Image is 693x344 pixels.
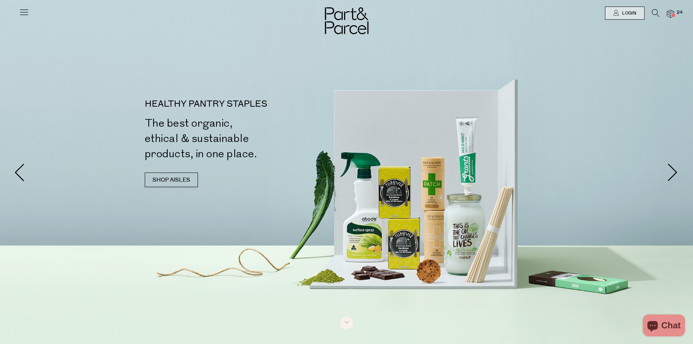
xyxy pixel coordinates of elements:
[325,7,369,34] img: Part&Parcel
[145,100,350,108] p: HEALTHY PANTRY STAPLES
[605,7,645,20] a: Login
[667,10,674,17] a: 24
[145,116,350,162] h2: The best organic, ethical & sustainable products, in one place.
[145,173,198,187] a: SHOP AISLES
[675,9,684,16] span: 24
[641,315,687,338] inbox-online-store-chat: Shopify online store chat
[620,10,636,16] span: Login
